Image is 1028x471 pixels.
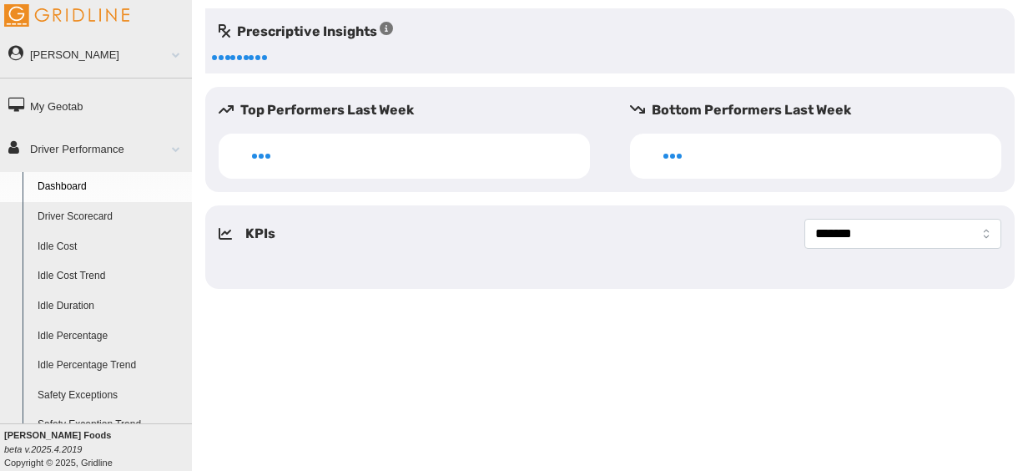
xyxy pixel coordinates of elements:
[30,232,192,262] a: Idle Cost
[4,430,111,440] b: [PERSON_NAME] Foods
[30,351,192,381] a: Idle Percentage Trend
[4,444,82,454] i: beta v.2025.4.2019
[30,322,192,352] a: Idle Percentage
[30,172,192,202] a: Dashboard
[30,261,192,291] a: Idle Cost Trend
[30,410,192,440] a: Safety Exception Trend
[245,224,275,244] h5: KPIs
[630,100,1015,120] h5: Bottom Performers Last Week
[219,100,603,120] h5: Top Performers Last Week
[219,22,393,42] h5: Prescriptive Insights
[30,202,192,232] a: Driver Scorecard
[30,291,192,322] a: Idle Duration
[4,4,129,27] img: Gridline
[30,381,192,411] a: Safety Exceptions
[4,428,192,469] div: Copyright © 2025, Gridline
